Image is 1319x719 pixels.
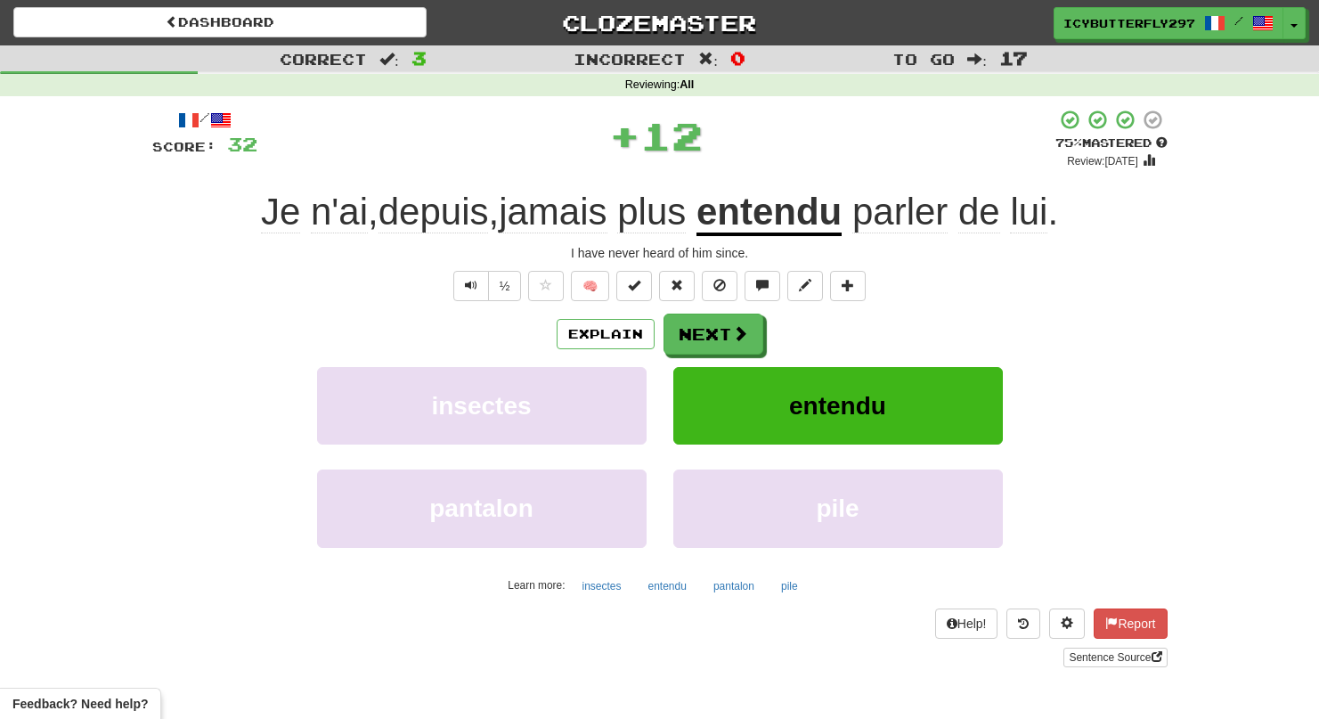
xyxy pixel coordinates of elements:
[261,191,300,233] span: Je
[789,392,886,420] span: entendu
[571,271,609,301] button: 🧠
[617,191,686,233] span: plus
[958,191,1000,233] span: de
[379,52,399,67] span: :
[557,319,655,349] button: Explain
[152,244,1168,262] div: I have never heard of him since.
[280,50,367,68] span: Correct
[664,314,763,355] button: Next
[673,470,1003,547] button: pile
[967,52,987,67] span: :
[499,191,607,233] span: jamais
[508,579,565,592] small: Learn more:
[152,139,216,154] span: Score:
[311,191,368,233] span: n'ai
[1234,14,1243,27] span: /
[852,191,948,233] span: parler
[261,191,696,233] span: , ,
[999,47,1028,69] span: 17
[730,47,745,69] span: 0
[1010,191,1047,233] span: lui
[1054,7,1283,39] a: IcyButterfly2973 /
[1063,648,1167,667] a: Sentence Source
[616,271,652,301] button: Set this sentence to 100% Mastered (alt+m)
[453,271,489,301] button: Play sentence audio (ctl+space)
[574,50,686,68] span: Incorrect
[1067,155,1138,167] small: Review: [DATE]
[892,50,955,68] span: To go
[696,191,842,236] u: entendu
[528,271,564,301] button: Favorite sentence (alt+f)
[1063,15,1195,31] span: IcyButterfly2973
[12,695,148,713] span: Open feedback widget
[609,109,640,162] span: +
[787,271,823,301] button: Edit sentence (alt+d)
[453,7,867,38] a: Clozemaster
[639,573,696,600] button: entendu
[429,494,533,522] span: pantalon
[1006,609,1040,639] button: Round history (alt+y)
[830,271,866,301] button: Add to collection (alt+a)
[640,113,703,158] span: 12
[227,133,257,155] span: 32
[842,191,1058,233] span: .
[317,470,647,547] button: pantalon
[771,573,808,600] button: pile
[152,109,257,131] div: /
[317,367,647,445] button: insectes
[698,52,718,67] span: :
[704,573,764,600] button: pantalon
[702,271,737,301] button: Ignore sentence (alt+i)
[450,271,522,301] div: Text-to-speech controls
[816,494,859,522] span: pile
[1055,135,1082,150] span: 75 %
[431,392,531,420] span: insectes
[13,7,427,37] a: Dashboard
[673,367,1003,445] button: entendu
[1094,609,1167,639] button: Report
[659,271,695,301] button: Reset to 0% Mastered (alt+r)
[1055,135,1168,151] div: Mastered
[379,191,489,233] span: depuis
[680,78,694,91] strong: All
[572,573,631,600] button: insectes
[745,271,780,301] button: Discuss sentence (alt+u)
[935,609,998,639] button: Help!
[411,47,427,69] span: 3
[488,271,522,301] button: ½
